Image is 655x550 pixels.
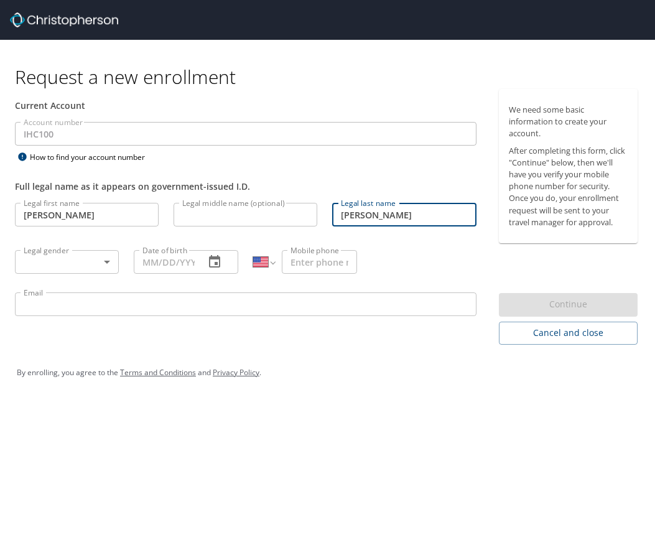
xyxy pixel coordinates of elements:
div: Current Account [15,99,476,112]
div: Full legal name as it appears on government-issued I.D. [15,180,476,193]
a: Privacy Policy [213,367,259,378]
span: Cancel and close [509,325,628,341]
p: After completing this form, click "Continue" below, then we'll have you verify your mobile phone ... [509,145,628,228]
input: Enter phone number [282,250,357,274]
div: How to find your account number [15,149,170,165]
h1: Request a new enrollment [15,65,648,89]
button: Cancel and close [499,322,638,345]
p: We need some basic information to create your account. [509,104,628,140]
a: Terms and Conditions [120,367,196,378]
img: cbt logo [10,12,118,27]
input: MM/DD/YYYY [134,250,194,274]
div: ​ [15,250,119,274]
div: By enrolling, you agree to the and . [17,357,638,388]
